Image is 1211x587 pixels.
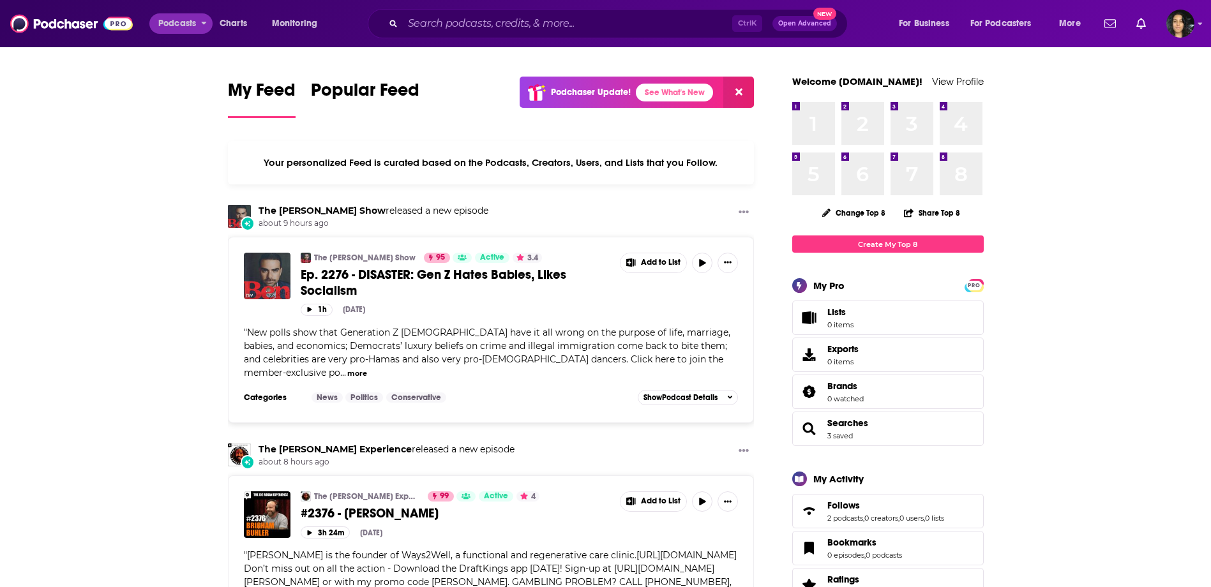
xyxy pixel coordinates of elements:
[733,205,754,221] button: Show More Button
[272,15,317,33] span: Monitoring
[228,205,251,228] img: The Ben Shapiro Show
[815,205,894,221] button: Change Top 8
[970,15,1032,33] span: For Podcasters
[259,205,386,216] a: The Ben Shapiro Show
[827,320,854,329] span: 0 items
[10,11,133,36] img: Podchaser - Follow, Share and Rate Podcasts
[718,491,738,512] button: Show More Button
[813,473,864,485] div: My Activity
[792,531,984,565] span: Bookmarks
[479,491,513,502] a: Active
[827,537,902,548] a: Bookmarks
[827,500,860,511] span: Follows
[797,539,822,557] a: Bookmarks
[967,280,982,290] a: PRO
[903,200,961,225] button: Share Top 8
[898,514,899,523] span: ,
[827,574,902,585] a: Ratings
[866,551,902,560] a: 0 podcasts
[621,253,687,272] button: Show More Button
[311,79,419,108] span: Popular Feed
[228,79,296,118] a: My Feed
[386,392,446,403] a: Conservative
[301,253,311,263] a: The Ben Shapiro Show
[621,492,687,511] button: Show More Button
[516,491,539,502] button: 4
[863,514,864,523] span: ,
[827,514,863,523] a: 2 podcasts
[827,306,846,318] span: Lists
[1050,13,1097,34] button: open menu
[813,8,836,20] span: New
[424,253,450,263] a: 95
[1166,10,1194,38] img: User Profile
[301,304,333,316] button: 1h
[1166,10,1194,38] span: Logged in as nibarra.biz
[899,514,924,523] a: 0 users
[475,253,509,263] a: Active
[244,253,290,299] img: Ep. 2276 - DISASTER: Gen Z Hates Babies, Likes Socialism
[228,79,296,108] span: My Feed
[158,15,196,33] span: Podcasts
[301,491,311,502] img: The Joe Rogan Experience
[1099,13,1121,34] a: Show notifications dropdown
[440,490,449,503] span: 99
[484,490,508,503] span: Active
[301,267,566,299] span: Ep. 2276 - DISASTER: Gen Z Hates Babies, Likes Socialism
[241,455,255,469] div: New Episode
[827,500,944,511] a: Follows
[962,13,1050,34] button: open menu
[480,251,504,264] span: Active
[259,205,488,217] h3: released a new episode
[220,15,247,33] span: Charts
[301,267,611,299] a: Ep. 2276 - DISASTER: Gen Z Hates Babies, Likes Socialism
[827,380,864,392] a: Brands
[792,338,984,372] a: Exports
[1131,13,1151,34] a: Show notifications dropdown
[890,13,965,34] button: open menu
[641,258,681,267] span: Add to List
[925,514,944,523] a: 0 lists
[827,417,868,429] a: Searches
[924,514,925,523] span: ,
[827,537,876,548] span: Bookmarks
[314,253,416,263] a: The [PERSON_NAME] Show
[797,420,822,438] a: Searches
[733,443,754,459] button: Show More Button
[301,505,439,521] span: #2376 - [PERSON_NAME]
[343,305,365,314] div: [DATE]
[347,368,367,379] button: more
[1059,15,1081,33] span: More
[259,443,515,456] h3: released a new episode
[641,496,681,506] span: Add to List
[827,380,857,392] span: Brands
[436,251,445,264] span: 95
[301,505,611,521] a: #2376 - [PERSON_NAME]
[792,412,984,446] span: Searches
[244,491,290,538] img: #2376 - Brigham Buhler
[636,84,713,101] a: See What's New
[345,392,383,403] a: Politics
[864,551,866,560] span: ,
[228,443,251,466] img: The Joe Rogan Experience
[827,357,859,366] span: 0 items
[259,443,412,455] a: The Joe Rogan Experience
[340,367,346,378] span: ...
[360,528,382,537] div: [DATE]
[241,216,255,230] div: New Episode
[301,526,350,539] button: 3h 24m
[244,392,301,403] h3: Categories
[403,13,732,34] input: Search podcasts, credits, & more...
[259,457,515,468] span: about 8 hours ago
[380,9,860,38] div: Search podcasts, credits, & more...
[772,16,837,31] button: Open AdvancedNew
[311,79,419,118] a: Popular Feed
[967,281,982,290] span: PRO
[827,343,859,355] span: Exports
[792,75,922,87] a: Welcome [DOMAIN_NAME]!
[813,279,845,292] div: My Pro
